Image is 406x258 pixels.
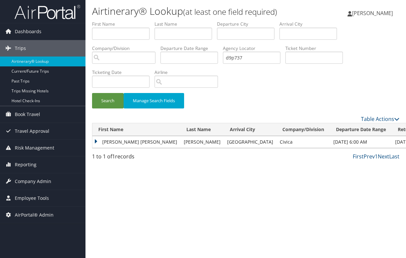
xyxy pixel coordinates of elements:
[15,23,41,40] span: Dashboards
[364,153,375,160] a: Prev
[330,136,392,148] td: [DATE] 6:00 AM
[92,21,155,27] label: First Name
[330,123,392,136] th: Departure Date Range: activate to sort column ascending
[92,123,180,136] th: First Name: activate to sort column ascending
[92,152,161,164] div: 1 to 1 of records
[155,21,217,27] label: Last Name
[352,10,393,17] span: [PERSON_NAME]
[180,123,224,136] th: Last Name: activate to sort column ascending
[92,45,160,52] label: Company/Division
[217,21,279,27] label: Departure City
[124,93,184,108] button: Manage Search Fields
[15,40,26,57] span: Trips
[361,115,399,123] a: Table Actions
[285,45,348,52] label: Ticket Number
[155,69,223,76] label: Airline
[353,153,364,160] a: First
[223,45,285,52] label: Agency Locator
[15,173,51,190] span: Company Admin
[15,140,54,156] span: Risk Management
[92,93,124,108] button: Search
[378,153,389,160] a: Next
[183,6,277,17] small: (at least one field required)
[160,45,223,52] label: Departure Date Range
[276,136,330,148] td: Civica
[92,69,155,76] label: Ticketing Date
[180,136,224,148] td: [PERSON_NAME]
[279,21,342,27] label: Arrival City
[15,207,54,223] span: AirPortal® Admin
[92,136,180,148] td: [PERSON_NAME] [PERSON_NAME]
[389,153,399,160] a: Last
[15,156,36,173] span: Reporting
[15,106,40,123] span: Book Travel
[15,123,49,139] span: Travel Approval
[15,190,49,206] span: Employee Tools
[375,153,378,160] a: 1
[224,136,276,148] td: [GEOGRAPHIC_DATA]
[92,4,297,18] h1: Airtinerary® Lookup
[224,123,276,136] th: Arrival City: activate to sort column ascending
[347,3,399,23] a: [PERSON_NAME]
[112,153,115,160] span: 1
[276,123,330,136] th: Company/Division
[14,4,80,20] img: airportal-logo.png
